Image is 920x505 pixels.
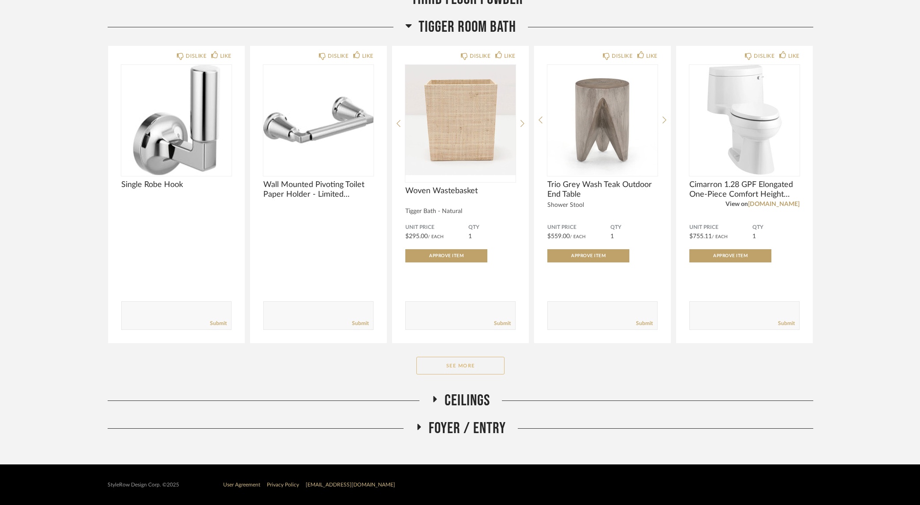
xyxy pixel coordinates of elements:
div: LIKE [788,52,800,60]
span: Approve Item [429,254,464,258]
span: Unit Price [547,224,610,231]
span: / Each [712,235,728,239]
span: QTY [752,224,800,231]
span: Approve Item [713,254,748,258]
span: $295.00 [405,233,428,239]
span: Foyer / Entry [429,419,506,438]
span: QTY [468,224,516,231]
div: LIKE [362,52,374,60]
a: Submit [210,320,227,327]
a: Submit [352,320,369,327]
span: 1 [752,233,756,239]
a: [EMAIL_ADDRESS][DOMAIN_NAME] [306,482,395,487]
a: User Agreement [223,482,260,487]
a: Submit [636,320,653,327]
div: DISLIKE [186,52,206,60]
div: DISLIKE [612,52,632,60]
a: Submit [494,320,511,327]
span: 1 [468,233,472,239]
button: Approve Item [689,249,771,262]
span: Cimarron 1.28 GPF Elongated One-Piece Comfort Height Toilet with Right Hand Trip Lever and AquaPi... [689,180,800,199]
span: Unit Price [405,224,468,231]
div: DISLIKE [470,52,490,60]
span: $755.11 [689,233,712,239]
span: 1 [610,233,614,239]
img: undefined [547,65,658,175]
span: Tigger Room Bath [419,18,516,37]
div: LIKE [646,52,658,60]
div: Tigger Bath - Natural [405,208,516,215]
button: Approve Item [547,249,629,262]
span: Wall Mounted Pivoting Toilet Paper Holder - Limited Lifetime Warranty [263,180,374,199]
span: $559.00 [547,233,570,239]
span: Ceilings [445,391,490,410]
span: / Each [570,235,586,239]
img: undefined [263,65,374,175]
button: See More [416,357,505,374]
span: View on [726,201,748,207]
div: Shower Stool [547,202,658,209]
div: StyleRow Design Corp. ©2025 [108,482,179,488]
span: / Each [428,235,444,239]
button: Approve Item [405,249,487,262]
span: Single Robe Hook [121,180,232,190]
span: Trio Grey Wash Teak Outdoor End Table [547,180,658,199]
a: Privacy Policy [267,482,299,487]
a: Submit [778,320,795,327]
div: DISLIKE [328,52,348,60]
span: Unit Price [689,224,752,231]
div: 0 [405,65,516,175]
span: Approve Item [571,254,606,258]
a: [DOMAIN_NAME] [748,201,800,207]
div: LIKE [504,52,516,60]
img: undefined [689,65,800,175]
span: Woven Wastebasket [405,186,516,196]
div: LIKE [220,52,232,60]
div: DISLIKE [754,52,774,60]
img: undefined [121,65,232,175]
img: undefined [405,65,516,175]
span: QTY [610,224,658,231]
